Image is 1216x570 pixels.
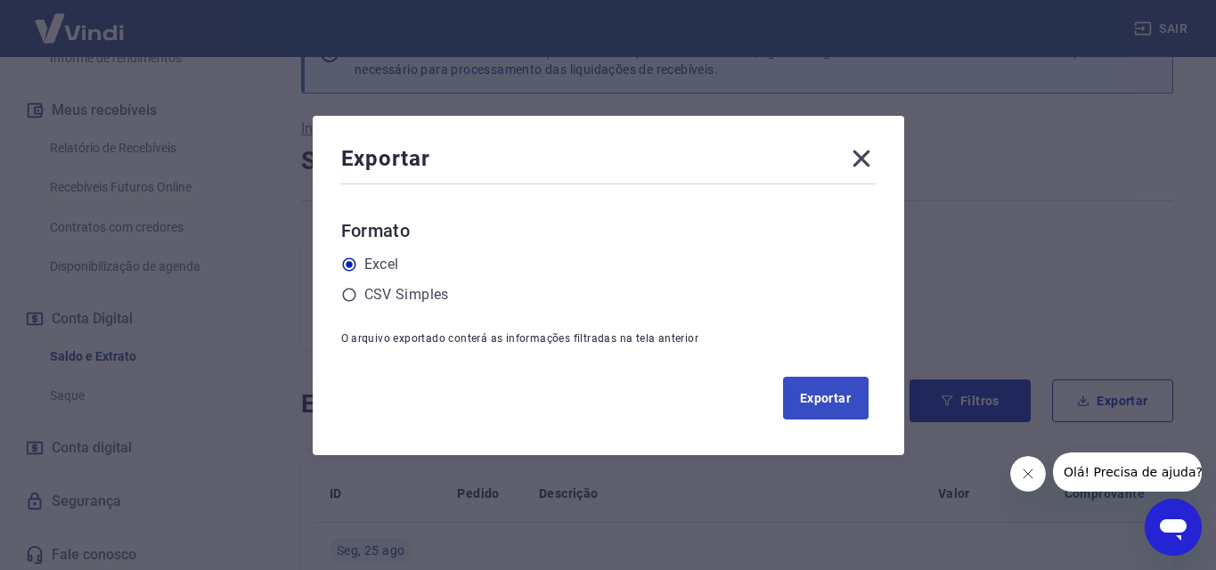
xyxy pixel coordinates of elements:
span: O arquivo exportado conterá as informações filtradas na tela anterior [341,332,699,345]
div: Exportar [341,144,876,180]
iframe: Mensagem da empresa [1053,452,1202,492]
label: CSV Simples [364,284,449,305]
button: Exportar [783,377,869,419]
span: Olá! Precisa de ajuda? [11,12,150,27]
h6: Formato [341,216,876,245]
iframe: Botão para abrir a janela de mensagens [1145,499,1202,556]
label: Excel [364,254,399,275]
iframe: Fechar mensagem [1010,456,1046,492]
